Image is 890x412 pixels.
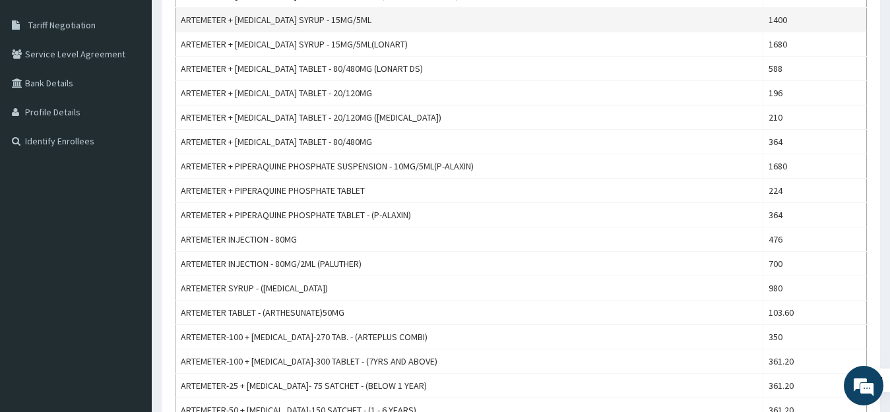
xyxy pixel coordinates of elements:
[69,74,222,91] div: Chat with us now
[77,123,182,256] span: We're online!
[175,57,763,81] td: ARTEMETER + [MEDICAL_DATA] TABLET - 80/480MG (LONART DS)
[763,57,867,81] td: 588
[175,81,763,105] td: ARTEMETER + [MEDICAL_DATA] TABLET - 20/120MG
[175,32,763,57] td: ARTEMETER + [MEDICAL_DATA] SYRUP - 15MG/5ML(LONART)
[175,8,763,32] td: ARTEMETER + [MEDICAL_DATA] SYRUP - 15MG/5ML
[763,349,867,374] td: 361.20
[763,32,867,57] td: 1680
[763,81,867,105] td: 196
[175,227,763,252] td: ARTEMETER INJECTION - 80MG
[175,130,763,154] td: ARTEMETER + [MEDICAL_DATA] TABLET - 80/480MG
[175,276,763,301] td: ARTEMETER SYRUP - ([MEDICAL_DATA])
[175,374,763,398] td: ARTEMETER-25 + [MEDICAL_DATA]- 75 SATCHET - (BELOW 1 YEAR)
[175,203,763,227] td: ARTEMETER + PIPERAQUINE PHOSPHATE TABLET - (P-ALAXIN)
[763,154,867,179] td: 1680
[763,179,867,203] td: 224
[763,325,867,349] td: 350
[175,325,763,349] td: ARTEMETER-100 + [MEDICAL_DATA]-270 TAB. - (ARTEPLUS COMBI)
[216,7,248,38] div: Minimize live chat window
[7,273,251,319] textarea: Type your message and hit 'Enter'
[28,19,96,31] span: Tariff Negotiation
[175,252,763,276] td: ARTEMETER INJECTION - 80MG/2ML (PALUTHER)
[175,105,763,130] td: ARTEMETER + [MEDICAL_DATA] TABLET - 20/120MG ([MEDICAL_DATA])
[763,8,867,32] td: 1400
[175,154,763,179] td: ARTEMETER + PIPERAQUINE PHOSPHATE SUSPENSION - 10MG/5ML(P-ALAXIN)
[763,105,867,130] td: 210
[763,276,867,301] td: 980
[175,349,763,374] td: ARTEMETER-100 + [MEDICAL_DATA]-300 TABLET - (7YRS AND ABOVE)
[763,203,867,227] td: 364
[763,252,867,276] td: 700
[763,301,867,325] td: 103.60
[175,179,763,203] td: ARTEMETER + PIPERAQUINE PHOSPHATE TABLET
[763,130,867,154] td: 364
[24,66,53,99] img: d_794563401_company_1708531726252_794563401
[175,301,763,325] td: ARTEMETER TABLET - (ARTHESUNATE)50MG
[763,374,867,398] td: 361.20
[763,227,867,252] td: 476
